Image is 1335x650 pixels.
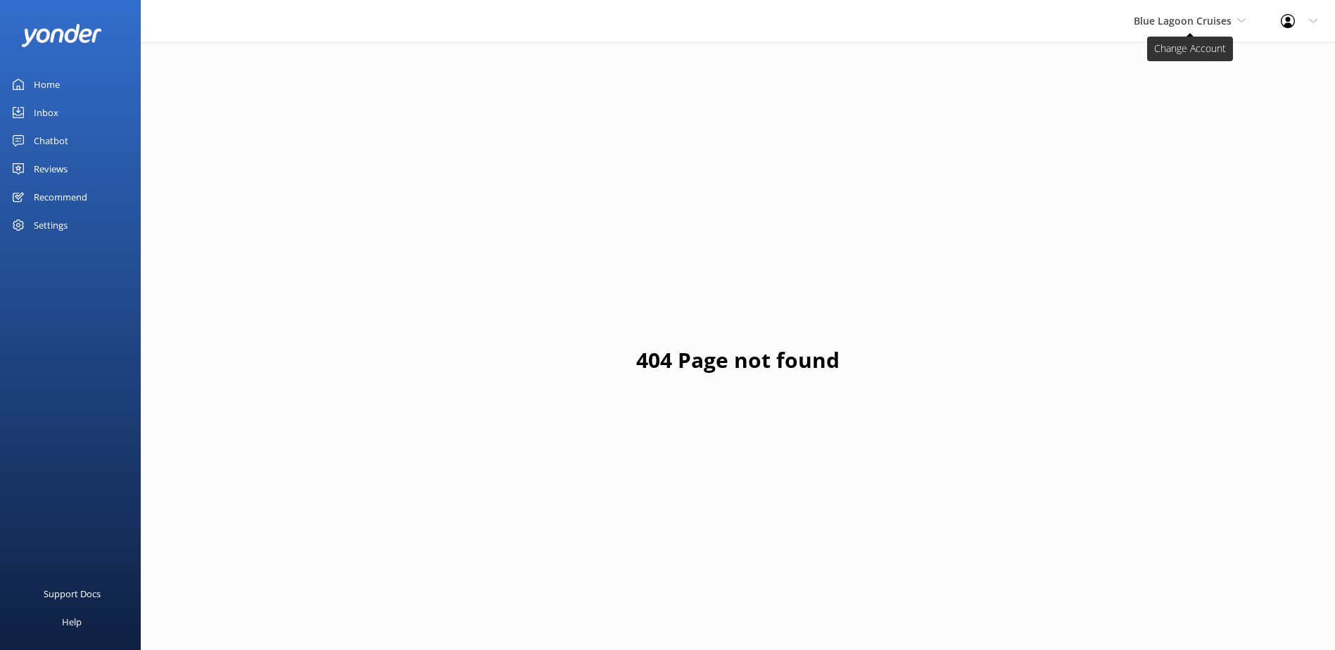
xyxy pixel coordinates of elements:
div: Support Docs [44,580,101,608]
img: yonder-white-logo.png [21,24,102,47]
div: Chatbot [34,127,68,155]
div: Settings [34,211,68,239]
h1: 404 Page not found [636,343,840,377]
div: Reviews [34,155,68,183]
div: Help [62,608,82,636]
div: Recommend [34,183,87,211]
div: Inbox [34,98,58,127]
span: Blue Lagoon Cruises [1134,14,1232,27]
div: Home [34,70,60,98]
